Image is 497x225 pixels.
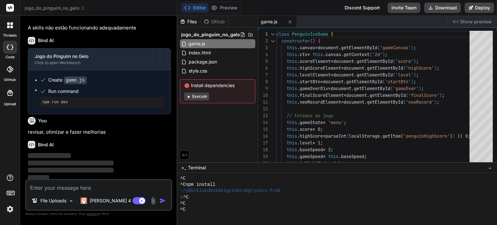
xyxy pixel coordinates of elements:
button: Deploy [465,3,494,13]
span: 'menu' [328,119,344,125]
span: false [333,160,346,166]
span: . [364,65,367,71]
span: . [297,147,300,152]
div: 17 [258,140,268,146]
span: score [300,126,313,132]
span: ( [403,65,406,71]
span: getElementById [367,99,403,105]
span: index.html [188,49,211,57]
span: ; [414,79,416,84]
h6: You [38,118,47,124]
span: ) [450,133,452,139]
img: attachment [149,197,157,205]
span: . [297,99,300,105]
span: ) [419,85,421,91]
span: ( [390,85,393,91]
span: . [297,65,300,71]
span: . [338,45,341,51]
span: PenguinIceGame [292,31,328,37]
div: Create [48,77,87,84]
span: getContext [344,51,370,57]
span: getElementById [367,65,403,71]
button: Execute [184,93,209,100]
span: ) [414,72,416,78]
span: 'gameCanvas' [380,45,411,51]
span: ; [416,72,419,78]
span: document [344,65,364,71]
span: . [367,92,370,98]
span: = [313,140,315,146]
span: . [297,79,300,84]
code: game.js [64,76,87,84]
span: ; [346,160,349,166]
span: ; [416,58,419,64]
span: isNightMode [300,160,328,166]
span: highScoreElement [300,65,341,71]
span: ; [344,119,346,125]
span: . [344,79,346,84]
span: . [297,119,300,125]
div: 12 [258,106,268,112]
span: ‌ [28,153,71,158]
span: canvas [300,45,315,51]
span: . [297,72,300,78]
span: this [287,126,297,132]
div: 3 [258,44,268,51]
span: getElementById [346,79,382,84]
span: '2d' [372,51,382,57]
span: getElementById [370,92,406,98]
div: 13 [258,112,268,119]
span: gameState [300,119,323,125]
span: ) [382,51,385,57]
span: ( [370,51,372,57]
button: Download [424,3,461,13]
span: game.js [188,40,206,48]
span: ( [393,72,395,78]
span: ) [439,92,442,98]
span: . [297,51,300,57]
span: 'newRecord' [406,99,434,105]
div: 4 [258,51,268,58]
span: = [323,119,326,125]
span: || [458,133,463,139]
span: this [287,92,297,98]
span: . [297,92,300,98]
div: 2 [258,38,268,44]
span: = [331,58,333,64]
span: ( [393,58,395,64]
span: parseInt [326,133,346,139]
span: . [364,99,367,105]
span: . [380,133,382,139]
h6: Bind AI [38,37,54,44]
span: 'penguinHighScore' [403,133,450,139]
span: jogo_do_pinguim_no_gelo [181,31,240,38]
span: . [297,45,300,51]
div: 16 [258,133,268,140]
span: ( [346,133,349,139]
button: Editor [182,3,208,12]
span: this [287,160,297,166]
span: Show preview [460,18,492,25]
span: this [287,153,297,159]
span: finalScoreElement [300,92,344,98]
p: A skills não estão funcionando adequadamente [28,24,171,32]
span: this [287,79,297,84]
span: 0 [318,126,320,132]
span: game.js [261,18,277,25]
span: ; [442,92,445,98]
label: GitHub [4,77,16,83]
span: = [323,133,326,139]
span: document [323,79,344,84]
label: threads [3,33,17,38]
span: ^C [180,200,185,207]
span: ‌ [28,175,49,180]
span: = [323,147,326,152]
span: getElementById [357,72,393,78]
span: . [297,126,300,132]
button: Jogo do Pinguim no GeloClick to open Workbench [28,49,160,70]
span: canvas [326,51,341,57]
span: ~/y0kcklukd0sk6k1gcn36to6gry44is-fi4k [180,188,281,194]
span: ^Cnpm install [180,182,215,188]
span: this [287,133,297,139]
span: { [318,38,320,44]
